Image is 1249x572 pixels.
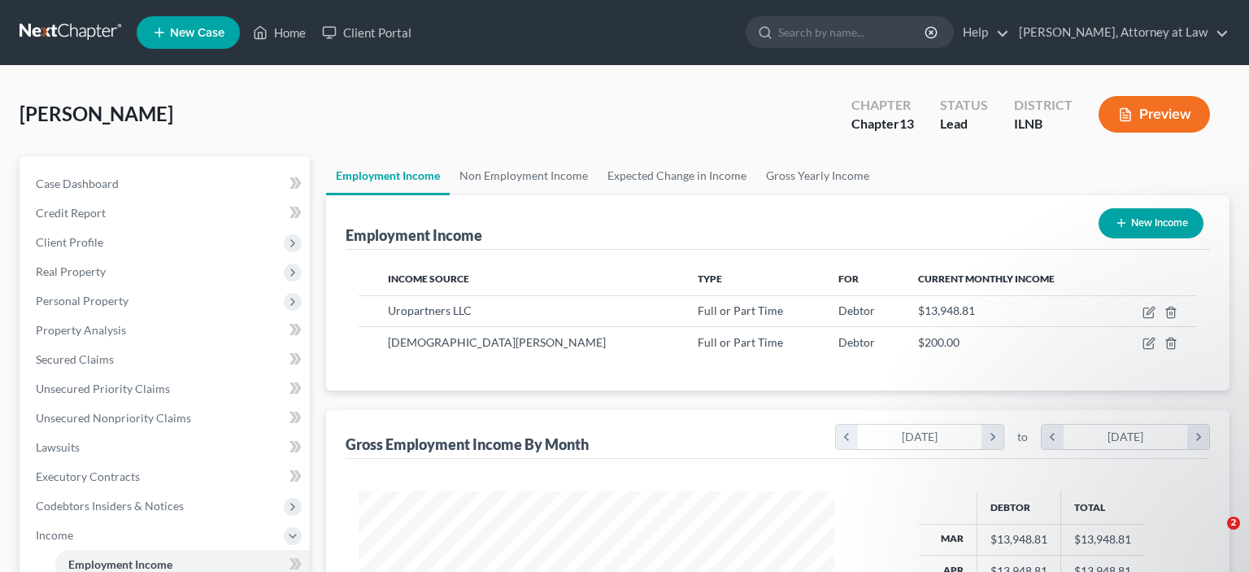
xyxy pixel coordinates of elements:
[1099,208,1203,238] button: New Income
[245,18,314,47] a: Home
[23,169,310,199] a: Case Dashboard
[1011,18,1229,47] a: [PERSON_NAME], Attorney at Law
[1227,517,1240,530] span: 2
[388,335,606,349] span: [DEMOGRAPHIC_DATA][PERSON_NAME]
[20,102,173,125] span: [PERSON_NAME]
[778,17,927,47] input: Search by name...
[36,469,140,483] span: Executory Contracts
[838,273,859,285] span: For
[36,235,103,249] span: Client Profile
[918,303,975,317] span: $13,948.81
[23,374,310,404] a: Unsecured Priority Claims
[838,303,875,317] span: Debtor
[36,499,184,513] span: Codebtors Insiders & Notices
[346,434,589,454] div: Gross Employment Income By Month
[36,528,73,542] span: Income
[36,352,114,366] span: Secured Claims
[23,433,310,462] a: Lawsuits
[36,206,106,220] span: Credit Report
[955,18,1009,47] a: Help
[851,96,914,115] div: Chapter
[899,116,914,131] span: 13
[851,115,914,133] div: Chapter
[450,156,598,195] a: Non Employment Income
[23,404,310,433] a: Unsecured Nonpriority Claims
[698,273,722,285] span: Type
[698,335,783,349] span: Full or Part Time
[326,156,450,195] a: Employment Income
[838,335,875,349] span: Debtor
[36,440,80,454] span: Lawsuits
[836,425,858,449] i: chevron_left
[23,199,310,228] a: Credit Report
[1099,96,1210,133] button: Preview
[36,323,126,337] span: Property Analysis
[858,425,982,449] div: [DATE]
[314,18,420,47] a: Client Portal
[598,156,756,195] a: Expected Change in Income
[388,303,472,317] span: Uropartners LLC
[23,345,310,374] a: Secured Claims
[990,531,1047,548] div: $13,948.81
[36,411,191,425] span: Unsecured Nonpriority Claims
[36,177,119,190] span: Case Dashboard
[940,96,988,115] div: Status
[388,273,469,285] span: Income Source
[918,273,1055,285] span: Current Monthly Income
[346,225,482,245] div: Employment Income
[68,557,172,571] span: Employment Income
[1014,115,1073,133] div: ILNB
[756,156,879,195] a: Gross Yearly Income
[23,316,310,345] a: Property Analysis
[918,335,960,349] span: $200.00
[170,27,224,39] span: New Case
[940,115,988,133] div: Lead
[1061,524,1145,555] td: $13,948.81
[1194,517,1233,556] iframe: Intercom live chat
[1014,96,1073,115] div: District
[36,382,170,395] span: Unsecured Priority Claims
[36,294,128,308] span: Personal Property
[23,462,310,491] a: Executory Contracts
[919,524,977,555] th: Mar
[698,303,783,317] span: Full or Part Time
[36,264,106,278] span: Real Property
